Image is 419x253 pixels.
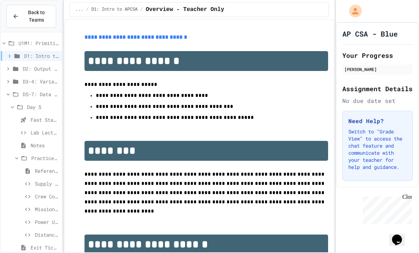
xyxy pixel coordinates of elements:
[6,5,56,28] button: Back to Teams
[31,244,59,251] span: Exit Ticket
[86,7,88,12] span: /
[35,231,59,238] span: Distance Calculator
[35,218,59,226] span: Power Usage
[27,103,59,111] span: Day 5
[360,194,412,224] iframe: chat widget
[35,193,59,200] span: Crew Counter
[140,7,143,12] span: /
[3,3,49,45] div: Chat with us now!Close
[31,129,59,136] span: Lab Lecture
[18,39,59,47] span: U1M1: Primitives, Variables, Basic I/O
[389,225,412,246] iframe: chat widget
[35,180,59,187] span: Supply Counter
[23,78,59,85] span: D3-4: Variables and Input
[348,117,407,125] h3: Need Help?
[76,7,83,12] span: ...
[23,9,50,24] span: Back to Teams
[31,154,59,162] span: Practice (15 mins)
[24,52,59,60] span: D1: Intro to APCSA
[31,142,59,149] span: Notes
[344,66,410,72] div: [PERSON_NAME]
[342,84,413,94] h2: Assignment Details
[342,97,413,105] div: No due date set
[35,205,59,213] span: Mission Timer
[35,167,59,175] span: Reference Link
[342,50,413,60] h2: Your Progress
[92,7,138,12] span: D1: Intro to APCSA
[342,3,364,19] div: My Account
[348,128,407,171] p: Switch to "Grade View" to access the chat feature and communicate with your teacher for help and ...
[146,5,224,14] span: Overview - Teacher Only
[31,116,59,123] span: Fast Start
[23,90,59,98] span: D5-7: Data Types and Number Calculations
[23,65,59,72] span: D2: Output and Compiling Code
[342,29,398,39] h1: AP CSA - Blue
